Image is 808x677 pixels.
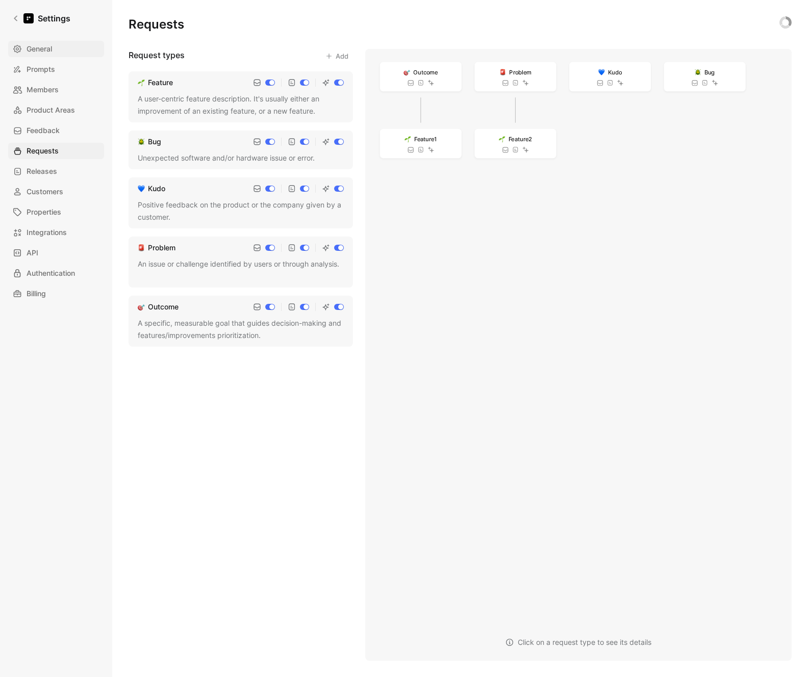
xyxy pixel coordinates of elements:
span: Feedback [27,124,60,137]
span: Outcome [413,67,438,77]
span: Authentication [27,267,75,279]
h1: Requests [129,16,184,33]
a: 🚨Problem [474,62,556,92]
img: 🚨 [138,244,145,251]
span: Members [27,84,59,96]
div: Problem [148,242,175,254]
a: 🌱Feature [136,76,175,89]
h1: Settings [38,12,70,24]
a: 💙Kudo [569,62,651,92]
span: Problem [509,67,531,77]
a: Product Areas [8,102,104,118]
span: Prompts [27,63,55,75]
div: Positive feedback on the product or the company given by a customer. [138,199,344,223]
h3: Request types [129,49,185,63]
a: Prompts [8,61,104,77]
img: 🎯 [138,303,145,310]
img: 🎯 [403,69,410,75]
a: 💙Kudo [136,183,167,195]
span: Requests [27,145,59,157]
a: 🪲Bug [136,136,163,148]
div: Kudo [148,183,165,195]
span: Releases [27,165,57,177]
a: Members [8,82,104,98]
div: Click on a request type to see its details [506,636,651,648]
img: 🪲 [695,69,701,75]
a: 🌱Feature2 [474,129,556,159]
a: Requests [8,143,104,159]
span: Kudo [608,67,622,77]
span: Customers [27,186,63,198]
a: Customers [8,184,104,200]
a: Feedback [8,122,104,139]
img: 💙 [138,185,145,192]
span: General [27,43,52,55]
a: General [8,41,104,57]
div: Unexpected software and/or hardware issue or error. [138,152,344,164]
span: API [27,247,38,259]
a: API [8,245,104,261]
a: Releases [8,163,104,179]
a: Properties [8,204,104,220]
div: Bug [148,136,161,148]
a: Billing [8,285,104,302]
span: Feature 2 [509,134,532,144]
div: Feature [148,76,173,89]
img: 💙 [598,69,605,75]
span: Properties [27,206,61,218]
a: 🎯Outcome [136,301,181,313]
a: Settings [8,8,74,29]
img: 🌱 [138,79,145,86]
img: 🌱 [405,136,411,142]
span: Product Areas [27,104,75,116]
span: Integrations [27,226,67,239]
div: A specific, measurable goal that guides decision-making and features/improvements prioritization. [138,317,344,342]
img: 🌱 [499,136,506,142]
a: Authentication [8,265,104,281]
span: Billing [27,288,46,300]
span: Feature 1 [414,134,437,144]
div: An issue or challenge identified by users or through analysis. [138,258,344,282]
div: Outcome [148,301,179,313]
a: 🌱Feature1 [380,129,462,159]
button: Add [321,49,353,63]
a: 🚨Problem [136,242,178,254]
a: Integrations [8,224,104,241]
img: 🚨 [499,69,506,75]
span: Bug [704,67,715,77]
a: 🪲Bug [664,62,746,92]
a: 🎯Outcome [380,62,462,92]
div: A user-centric feature description. It's usually either an improvement of an existing feature, or... [138,93,344,117]
img: 🪲 [138,138,145,145]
